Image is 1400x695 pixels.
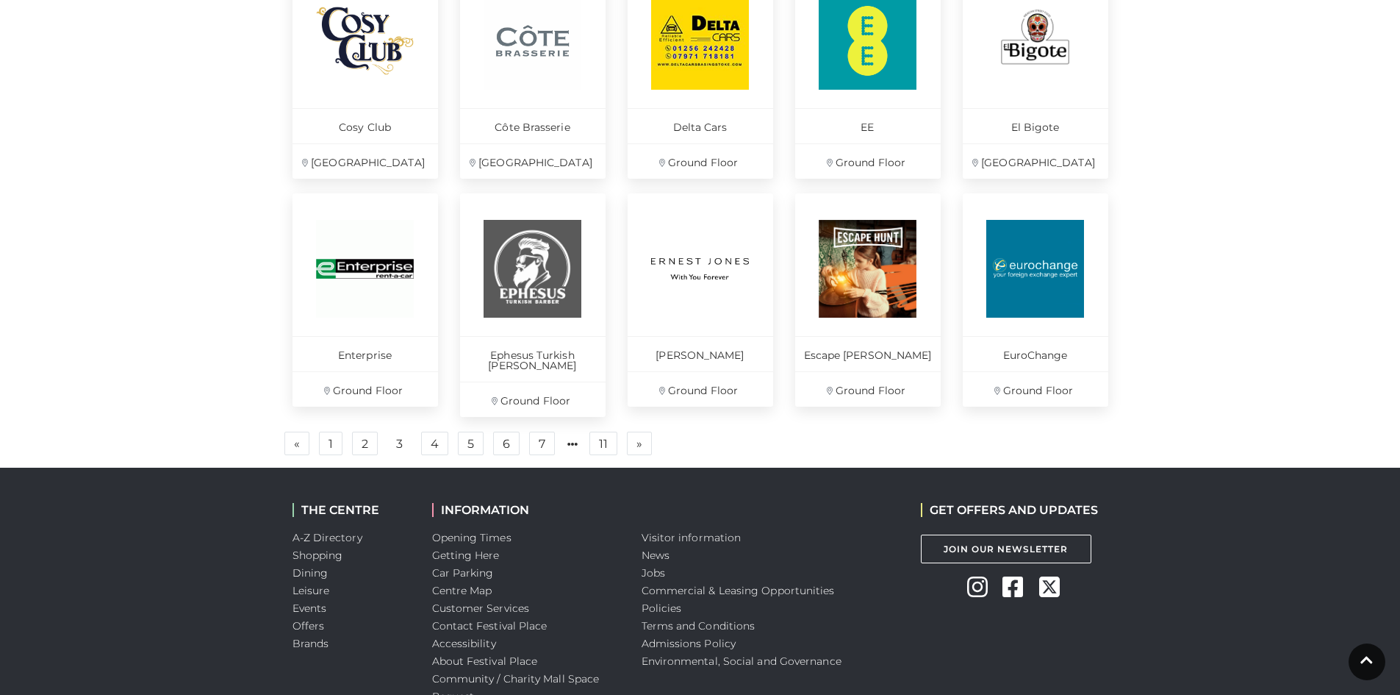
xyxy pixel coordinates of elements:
[795,143,941,179] p: Ground Floor
[460,336,606,382] p: Ephesus Turkish [PERSON_NAME]
[292,336,438,371] p: Enterprise
[292,602,327,615] a: Events
[642,584,835,597] a: Commercial & Leasing Opportunities
[963,108,1108,143] p: El Bigote
[292,371,438,407] p: Ground Floor
[292,108,438,143] p: Cosy Club
[642,531,742,544] a: Visitor information
[628,143,773,179] p: Ground Floor
[292,531,362,544] a: A-Z Directory
[432,655,538,668] a: About Festival Place
[642,566,665,580] a: Jobs
[589,432,617,455] a: 11
[292,143,438,179] p: [GEOGRAPHIC_DATA]
[628,371,773,407] p: Ground Floor
[460,108,606,143] p: Côte Brasserie
[628,193,773,407] a: [PERSON_NAME] Ground Floor
[921,503,1098,517] h2: GET OFFERS AND UPDATES
[642,655,841,668] a: Environmental, Social and Governance
[432,549,500,562] a: Getting Here
[921,535,1091,563] a: Join Our Newsletter
[795,108,941,143] p: EE
[460,382,606,417] p: Ground Floor
[284,432,309,455] a: Previous
[460,193,606,417] a: Ephesus Turkish [PERSON_NAME] Ground Floor
[795,193,941,407] a: Escape [PERSON_NAME] Ground Floor
[642,602,682,615] a: Policies
[628,108,773,143] p: Delta Cars
[294,438,300,449] span: «
[529,432,555,455] a: 7
[432,637,496,650] a: Accessibility
[292,637,329,650] a: Brands
[963,143,1108,179] p: [GEOGRAPHIC_DATA]
[628,336,773,371] p: [PERSON_NAME]
[636,438,642,449] span: »
[642,637,736,650] a: Admissions Policy
[292,549,343,562] a: Shopping
[292,619,325,632] a: Offers
[493,432,520,455] a: 6
[627,432,652,455] a: Next
[963,336,1108,371] p: EuroChange
[387,432,412,456] a: 3
[432,619,548,632] a: Contact Festival Place
[432,531,511,544] a: Opening Times
[352,432,378,455] a: 2
[460,143,606,179] p: [GEOGRAPHIC_DATA]
[642,549,670,562] a: News
[421,432,448,455] a: 4
[292,584,330,597] a: Leisure
[963,371,1108,407] p: Ground Floor
[432,584,492,597] a: Centre Map
[432,566,494,580] a: Car Parking
[795,336,941,371] p: Escape [PERSON_NAME]
[795,371,941,407] p: Ground Floor
[432,602,530,615] a: Customer Services
[458,432,484,455] a: 5
[319,432,342,455] a: 1
[432,503,620,517] h2: INFORMATION
[292,566,329,580] a: Dining
[292,503,410,517] h2: THE CENTRE
[963,193,1108,407] a: EuroChange Ground Floor
[642,619,755,632] a: Terms and Conditions
[292,193,438,407] a: Enterprise Ground Floor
